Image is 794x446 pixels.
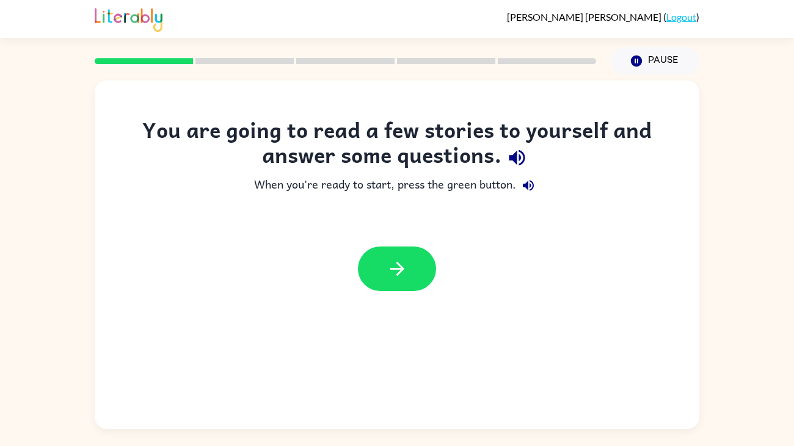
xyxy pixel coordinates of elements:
a: Logout [666,11,696,23]
button: Pause [611,47,699,75]
div: You are going to read a few stories to yourself and answer some questions. [119,117,675,173]
img: Literably [95,5,162,32]
div: When you're ready to start, press the green button. [119,173,675,198]
span: [PERSON_NAME] [PERSON_NAME] [507,11,663,23]
div: ( ) [507,11,699,23]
